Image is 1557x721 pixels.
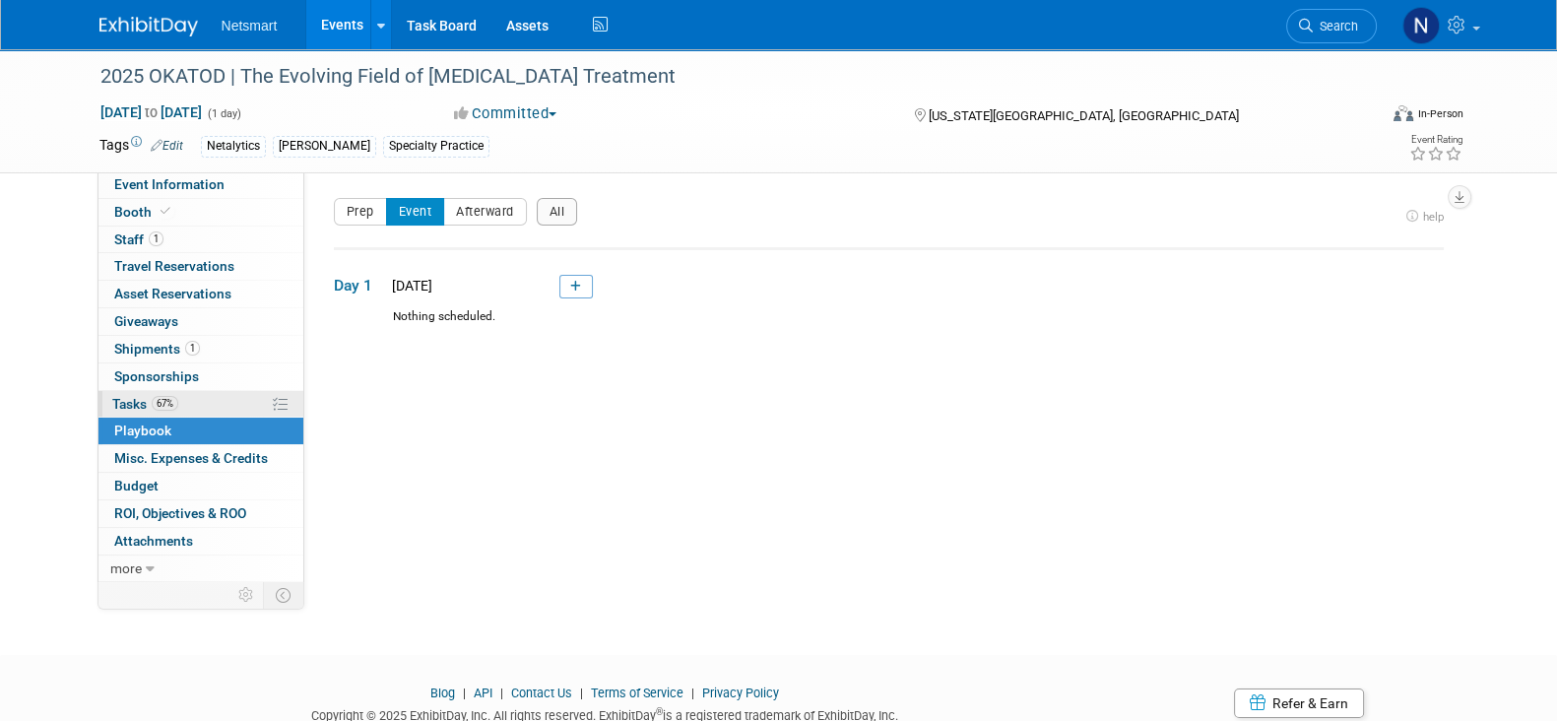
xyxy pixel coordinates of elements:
[114,450,268,466] span: Misc. Expenses & Credits
[98,473,303,499] a: Budget
[1423,210,1444,224] span: help
[511,686,572,700] a: Contact Us
[142,104,161,120] span: to
[98,253,303,280] a: Travel Reservations
[1286,9,1377,43] a: Search
[443,198,527,226] button: Afterward
[98,445,303,472] a: Misc. Expenses & Credits
[114,286,231,301] span: Asset Reservations
[98,336,303,362] a: Shipments1
[430,686,455,700] a: Blog
[114,204,174,220] span: Booth
[1416,106,1462,121] div: In-Person
[110,560,142,576] span: more
[114,176,225,192] span: Event Information
[114,423,171,438] span: Playbook
[229,582,264,608] td: Personalize Event Tab Strip
[151,139,183,153] a: Edit
[386,278,432,294] span: [DATE]
[334,275,383,296] span: Day 1
[929,108,1239,123] span: [US_STATE][GEOGRAPHIC_DATA], [GEOGRAPHIC_DATA]
[98,227,303,253] a: Staff1
[206,107,241,120] span: (1 day)
[702,686,779,700] a: Privacy Policy
[334,308,1444,343] div: Nothing scheduled.
[152,396,178,411] span: 67%
[94,59,1347,95] div: 2025 OKATOD | The Evolving Field of [MEDICAL_DATA] Treatment
[185,341,200,356] span: 1
[98,171,303,198] a: Event Information
[149,231,163,246] span: 1
[99,17,198,36] img: ExhibitDay
[575,686,588,700] span: |
[1234,688,1364,718] a: Refer & Earn
[161,206,170,217] i: Booth reservation complete
[99,135,183,158] td: Tags
[263,582,303,608] td: Toggle Event Tabs
[474,686,492,700] a: API
[273,136,376,157] div: [PERSON_NAME]
[447,103,564,124] button: Committed
[114,231,163,247] span: Staff
[114,505,246,521] span: ROI, Objectives & ROO
[98,528,303,555] a: Attachments
[656,706,663,717] sup: ®
[386,198,445,226] button: Event
[537,198,578,226] button: All
[1408,135,1461,145] div: Event Rating
[114,533,193,549] span: Attachments
[98,363,303,390] a: Sponsorships
[1261,102,1463,132] div: Event Format
[1402,7,1440,44] img: Nina Finn
[114,341,200,357] span: Shipments
[495,686,508,700] span: |
[114,478,159,493] span: Budget
[383,136,489,157] div: Specialty Practice
[1313,19,1358,33] span: Search
[98,556,303,582] a: more
[591,686,683,700] a: Terms of Service
[114,258,234,274] span: Travel Reservations
[1394,105,1413,121] img: Format-Inperson.png
[98,500,303,527] a: ROI, Objectives & ROO
[98,281,303,307] a: Asset Reservations
[686,686,699,700] span: |
[458,686,471,700] span: |
[98,418,303,444] a: Playbook
[334,198,387,226] button: Prep
[114,313,178,329] span: Giveaways
[112,396,178,412] span: Tasks
[98,391,303,418] a: Tasks67%
[99,103,203,121] span: [DATE] [DATE]
[201,136,266,157] div: Netalytics
[98,308,303,335] a: Giveaways
[114,368,199,384] span: Sponsorships
[222,18,278,33] span: Netsmart
[98,199,303,226] a: Booth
